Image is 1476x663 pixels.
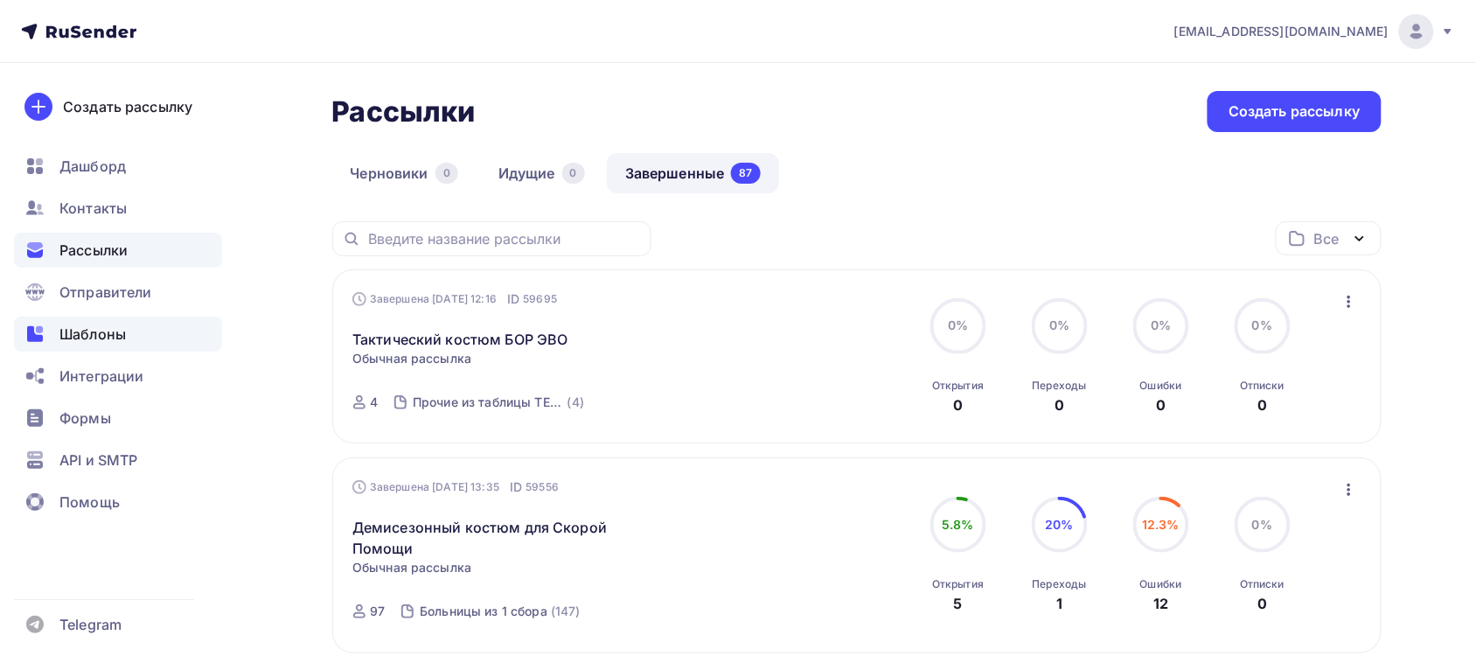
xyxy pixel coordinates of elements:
[954,593,963,614] div: 5
[567,394,584,411] div: (4)
[14,191,222,226] a: Контакты
[14,317,222,352] a: Шаблоны
[1140,577,1182,591] div: Ошибки
[59,324,126,345] span: Шаблоны
[59,614,122,635] span: Telegram
[418,597,581,625] a: Больницы из 1 сбора (147)
[14,233,222,268] a: Рассылки
[1240,577,1285,591] div: Отписки
[1257,394,1267,415] div: 0
[370,394,378,411] div: 4
[352,329,568,350] a: Тактический костюм БОР ЭВО
[932,577,984,591] div: Открытия
[63,96,192,117] div: Создать рассылку
[607,153,779,193] a: Завершенные87
[59,156,126,177] span: Дашборд
[1055,394,1064,415] div: 0
[1046,517,1074,532] span: 20%
[59,492,120,513] span: Помощь
[332,153,477,193] a: Черновики0
[526,478,559,496] span: 59556
[352,478,559,496] div: Завершена [DATE] 13:35
[1257,593,1267,614] div: 0
[14,401,222,436] a: Формы
[59,450,137,471] span: API и SMTP
[411,388,586,416] a: Прочие из таблицы ТЕСТ (4)
[352,559,471,576] span: Обычная рассылка
[942,517,974,532] span: 5.8%
[352,517,652,559] a: Демисезонный костюм для Скорой Помощи
[507,290,519,308] span: ID
[435,163,458,184] div: 0
[59,282,152,303] span: Отправители
[14,149,222,184] a: Дашборд
[932,379,984,393] div: Открытия
[1140,379,1182,393] div: Ошибки
[59,408,111,429] span: Формы
[368,229,641,248] input: Введите название рассылки
[948,318,968,332] span: 0%
[1240,379,1285,393] div: Отписки
[562,163,585,184] div: 0
[1276,221,1382,255] button: Все
[953,394,963,415] div: 0
[59,198,127,219] span: Контакты
[1033,577,1087,591] div: Переходы
[1174,14,1455,49] a: [EMAIL_ADDRESS][DOMAIN_NAME]
[1153,593,1168,614] div: 12
[1252,318,1272,332] span: 0%
[1174,23,1389,40] span: [EMAIL_ADDRESS][DOMAIN_NAME]
[59,240,128,261] span: Рассылки
[731,163,760,184] div: 87
[551,603,581,620] div: (147)
[352,290,557,308] div: Завершена [DATE] 12:16
[59,366,143,387] span: Интеграции
[1252,517,1272,532] span: 0%
[1033,379,1087,393] div: Переходы
[332,94,476,129] h2: Рассылки
[523,290,557,308] span: 59695
[352,350,471,367] span: Обычная рассылка
[480,153,603,193] a: Идущие0
[1156,394,1166,415] div: 0
[1151,318,1171,332] span: 0%
[1314,228,1339,249] div: Все
[1142,517,1180,532] span: 12.3%
[1056,593,1062,614] div: 1
[370,603,385,620] div: 97
[420,603,547,620] div: Больницы из 1 сбора
[1229,101,1360,122] div: Создать рассылку
[413,394,564,411] div: Прочие из таблицы ТЕСТ
[1049,318,1069,332] span: 0%
[14,275,222,310] a: Отправители
[510,478,522,496] span: ID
